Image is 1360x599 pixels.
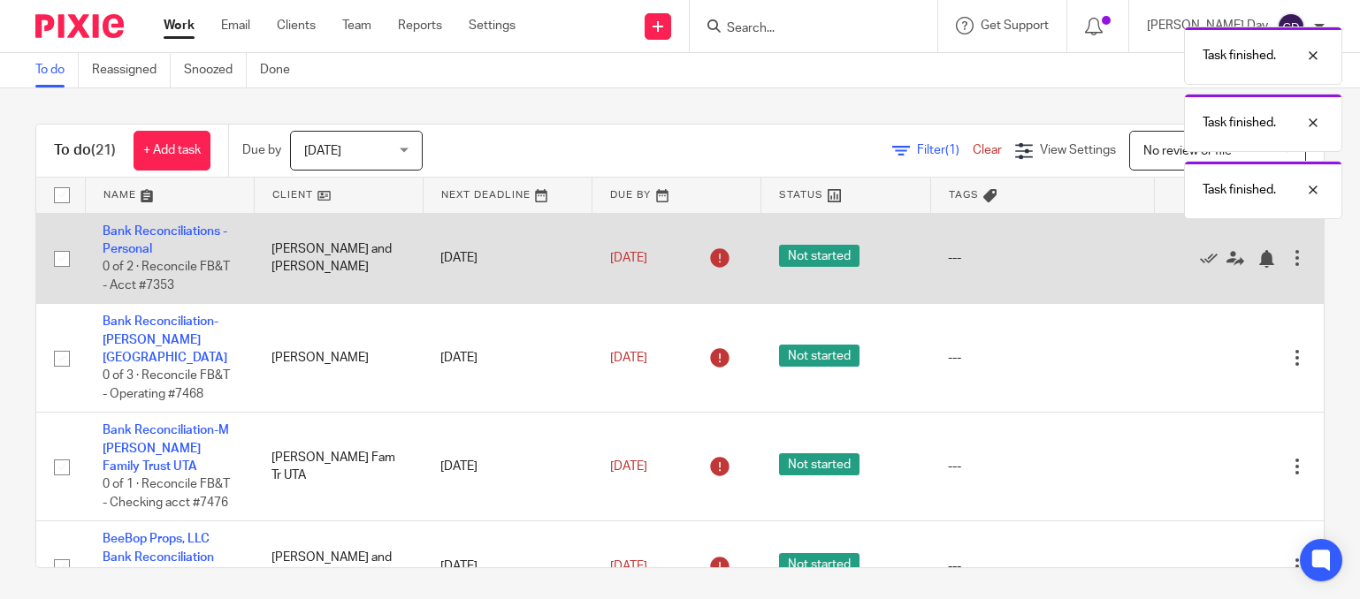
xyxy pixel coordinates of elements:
a: Reassigned [92,53,171,87]
a: Settings [469,17,516,34]
div: --- [948,249,1137,267]
p: Task finished. [1203,114,1276,132]
span: [DATE] [610,352,647,364]
span: [DATE] [304,145,341,157]
a: Bank Reconciliation-M [PERSON_NAME] Family Trust UTA [103,424,229,473]
a: Bank Reconciliations - Personal [103,225,227,255]
td: [DATE] [423,413,592,521]
td: [PERSON_NAME] and [PERSON_NAME] [254,213,423,304]
a: Mark as done [1200,249,1226,267]
a: Work [164,17,195,34]
td: [DATE] [423,304,592,413]
span: [DATE] [610,560,647,572]
span: Not started [779,345,860,367]
a: Reports [398,17,442,34]
td: [DATE] [423,213,592,304]
a: Clients [277,17,316,34]
div: --- [948,557,1137,575]
div: --- [948,349,1137,367]
span: [DATE] [610,460,647,473]
td: [PERSON_NAME] Fam Tr UTA [254,413,423,521]
a: + Add task [134,131,210,171]
span: (21) [91,143,116,157]
p: Due by [242,141,281,159]
img: Pixie [35,14,124,38]
a: Bank Reconciliation-[PERSON_NAME][GEOGRAPHIC_DATA] [103,315,227,364]
span: Not started [779,245,860,267]
a: Team [342,17,371,34]
a: BeeBop Props, LLC Bank Reconciliation [103,533,214,563]
span: Not started [779,453,860,475]
span: Not started [779,553,860,575]
a: Snoozed [184,53,247,87]
td: [PERSON_NAME] [254,304,423,413]
a: Email [221,17,250,34]
a: To do [35,53,79,87]
p: Task finished. [1203,181,1276,199]
a: Done [260,53,303,87]
span: 0 of 3 · Reconcile FB&T - Operating #7468 [103,369,230,400]
span: 0 of 1 · Reconcile FB&T - Checking acct #7476 [103,479,230,510]
div: --- [948,458,1137,475]
img: svg%3E [1277,12,1305,41]
h1: To do [54,141,116,160]
span: [DATE] [610,252,647,264]
p: Task finished. [1203,47,1276,64]
span: 0 of 2 · Reconcile FB&T - Acct #7353 [103,261,230,292]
